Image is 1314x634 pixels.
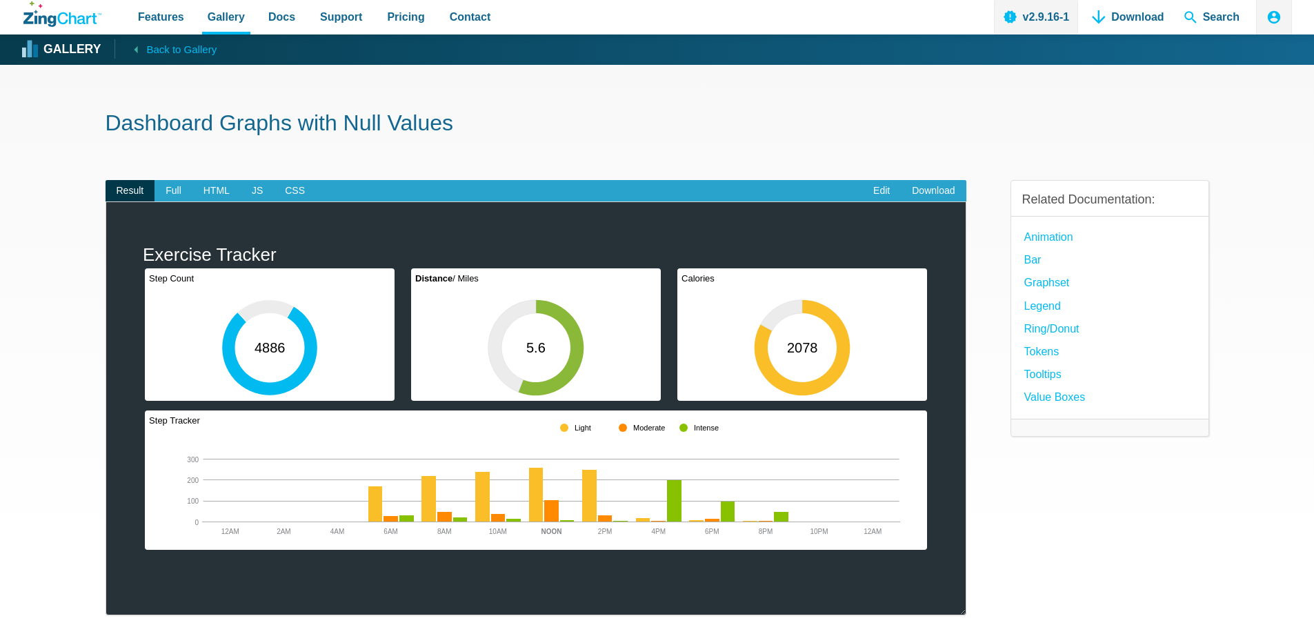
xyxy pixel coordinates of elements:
span: Features [138,8,184,26]
a: Back to Gallery [115,39,217,59]
span: Pricing [387,8,424,26]
div: ​ [106,201,966,615]
span: Docs [268,8,295,26]
span: Back to Gallery [146,41,217,59]
a: Edit [862,180,901,202]
span: JS [241,180,274,202]
span: Contact [450,8,491,26]
span: Result [106,180,155,202]
h3: Related Documentation: [1022,192,1197,208]
h1: Dashboard Graphs with Null Values [106,109,1209,140]
a: Legend [1024,297,1061,315]
span: Full [155,180,192,202]
a: Gallery [23,39,101,60]
a: Bar [1024,250,1042,269]
a: ZingChart Logo. Click to return to the homepage [23,1,101,27]
span: HTML [192,180,241,202]
a: Tooltips [1024,365,1062,384]
strong: Gallery [43,43,101,56]
a: Download [901,180,966,202]
span: CSS [274,180,316,202]
a: Ring/Donut [1024,319,1079,338]
a: Value Boxes [1024,388,1086,406]
span: Gallery [208,8,245,26]
a: Animation [1024,228,1073,246]
a: Graphset [1024,273,1070,292]
a: Tokens [1024,342,1059,361]
span: Support [320,8,362,26]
